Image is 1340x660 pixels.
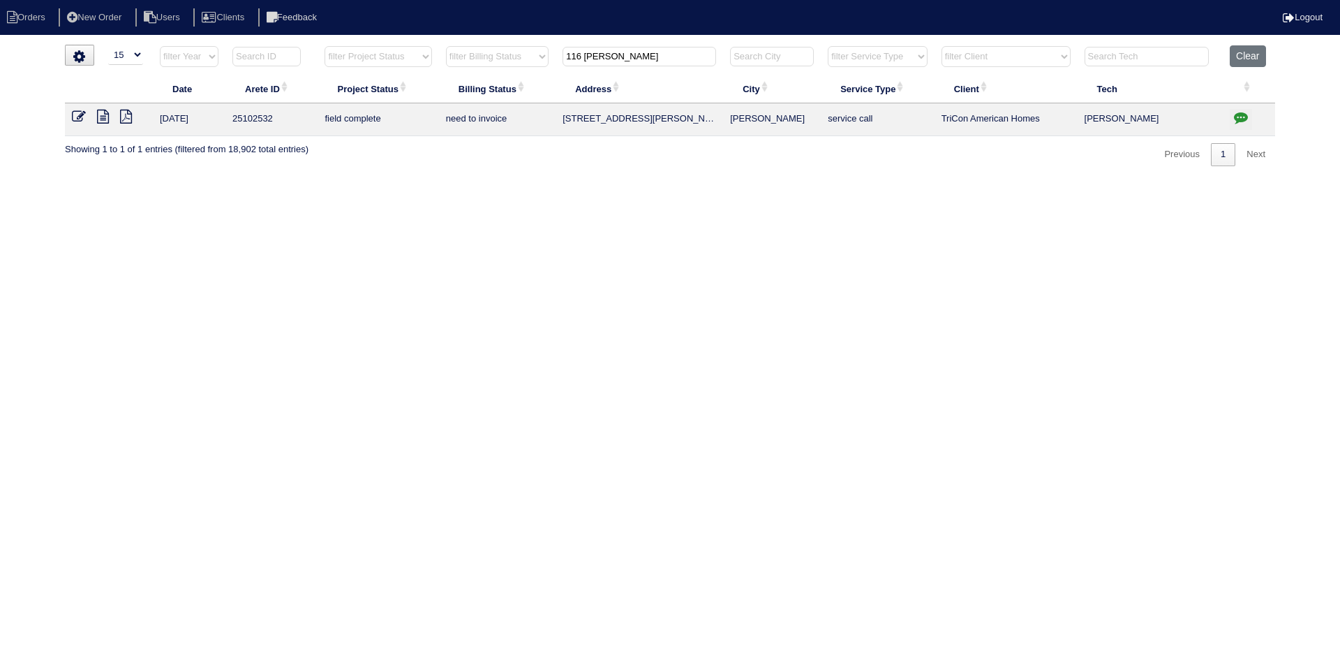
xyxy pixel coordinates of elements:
[59,12,133,22] a: New Order
[135,12,191,22] a: Users
[935,103,1078,136] td: TriCon American Homes
[318,74,438,103] th: Project Status: activate to sort column ascending
[556,103,723,136] td: [STREET_ADDRESS][PERSON_NAME]
[730,47,814,66] input: Search City
[1211,143,1235,166] a: 1
[821,74,934,103] th: Service Type: activate to sort column ascending
[232,47,301,66] input: Search ID
[193,12,255,22] a: Clients
[1078,74,1223,103] th: Tech
[153,74,225,103] th: Date
[1230,45,1265,67] button: Clear
[225,74,318,103] th: Arete ID: activate to sort column ascending
[1283,12,1323,22] a: Logout
[1223,74,1275,103] th: : activate to sort column ascending
[318,103,438,136] td: field complete
[1154,143,1209,166] a: Previous
[556,74,723,103] th: Address: activate to sort column ascending
[723,103,821,136] td: [PERSON_NAME]
[935,74,1078,103] th: Client: activate to sort column ascending
[59,8,133,27] li: New Order
[563,47,716,66] input: Search Address
[821,103,934,136] td: service call
[1085,47,1209,66] input: Search Tech
[65,136,308,156] div: Showing 1 to 1 of 1 entries (filtered from 18,902 total entries)
[193,8,255,27] li: Clients
[1237,143,1275,166] a: Next
[153,103,225,136] td: [DATE]
[439,103,556,136] td: need to invoice
[723,74,821,103] th: City: activate to sort column ascending
[439,74,556,103] th: Billing Status: activate to sort column ascending
[135,8,191,27] li: Users
[258,8,328,27] li: Feedback
[225,103,318,136] td: 25102532
[1078,103,1223,136] td: [PERSON_NAME]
